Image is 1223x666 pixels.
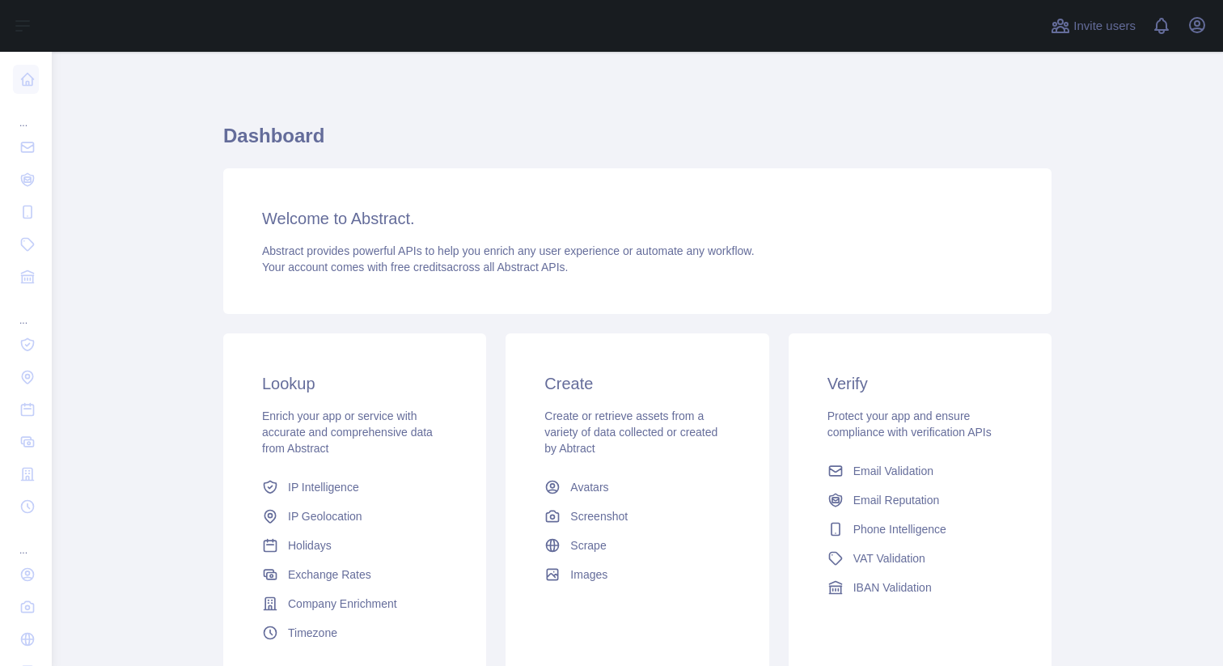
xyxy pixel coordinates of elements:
[1073,17,1136,36] span: Invite users
[853,579,932,596] span: IBAN Validation
[288,566,371,583] span: Exchange Rates
[288,537,332,554] span: Holidays
[544,372,730,395] h3: Create
[821,456,1019,486] a: Email Validation
[391,261,446,274] span: free credits
[256,560,454,589] a: Exchange Rates
[262,409,433,455] span: Enrich your app or service with accurate and comprehensive data from Abstract
[13,524,39,557] div: ...
[288,479,359,495] span: IP Intelligence
[256,502,454,531] a: IP Geolocation
[13,295,39,327] div: ...
[538,531,736,560] a: Scrape
[256,589,454,618] a: Company Enrichment
[256,618,454,647] a: Timezone
[821,486,1019,515] a: Email Reputation
[821,515,1019,544] a: Phone Intelligence
[853,550,925,566] span: VAT Validation
[262,207,1013,230] h3: Welcome to Abstract.
[288,508,362,524] span: IP Geolocation
[570,566,607,583] span: Images
[827,372,1013,395] h3: Verify
[544,409,717,455] span: Create or retrieve assets from a variety of data collected or created by Abtract
[570,508,628,524] span: Screenshot
[570,537,606,554] span: Scrape
[538,560,736,589] a: Images
[538,473,736,502] a: Avatars
[256,473,454,502] a: IP Intelligence
[262,372,447,395] h3: Lookup
[827,409,992,439] span: Protect your app and ensure compliance with verification APIs
[262,261,568,274] span: Your account comes with across all Abstract APIs.
[1047,13,1139,39] button: Invite users
[853,492,940,508] span: Email Reputation
[853,521,946,537] span: Phone Intelligence
[821,573,1019,602] a: IBAN Validation
[288,596,397,612] span: Company Enrichment
[262,244,755,257] span: Abstract provides powerful APIs to help you enrich any user experience or automate any workflow.
[570,479,608,495] span: Avatars
[288,625,337,641] span: Timezone
[853,463,933,479] span: Email Validation
[538,502,736,531] a: Screenshot
[223,123,1052,162] h1: Dashboard
[256,531,454,560] a: Holidays
[13,97,39,129] div: ...
[821,544,1019,573] a: VAT Validation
